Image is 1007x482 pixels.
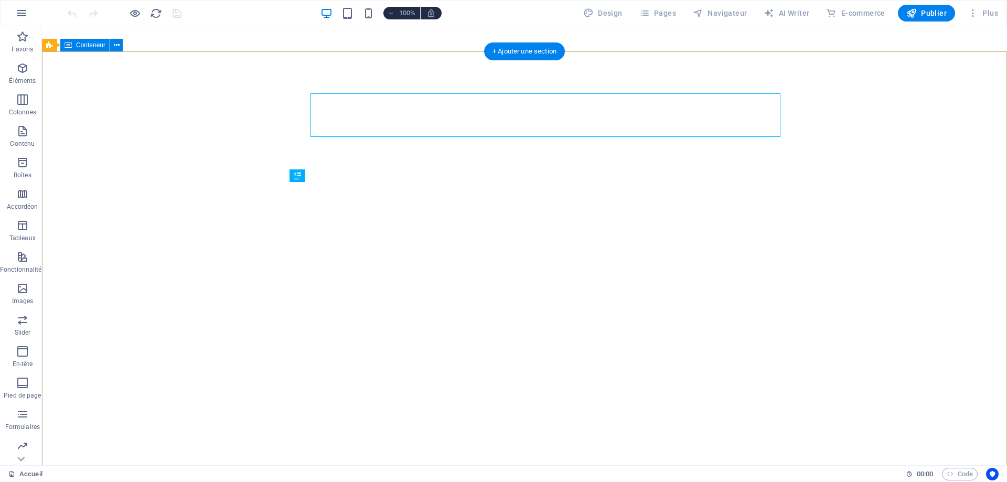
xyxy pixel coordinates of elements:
[383,7,421,19] button: 100%
[822,5,889,22] button: E-commerce
[8,468,42,480] a: Cliquez pour annuler la sélection. Double-cliquez pour ouvrir Pages.
[906,468,934,480] h6: Durée de la session
[149,7,162,19] button: reload
[399,7,416,19] h6: 100%
[12,297,34,305] p: Images
[9,108,36,116] p: Colonnes
[826,8,885,18] span: E-commerce
[689,5,751,22] button: Navigateur
[579,5,627,22] button: Design
[963,5,1002,22] button: Plus
[13,360,33,368] p: En-tête
[917,468,933,480] span: 00 00
[898,5,955,22] button: Publier
[942,468,978,480] button: Code
[7,202,38,211] p: Accordéon
[15,328,31,337] p: Slider
[579,5,627,22] div: Design (Ctrl+Alt+Y)
[906,8,947,18] span: Publier
[150,7,162,19] i: Actualiser la page
[583,8,623,18] span: Design
[128,7,141,19] button: Cliquez ici pour quitter le mode Aperçu et poursuivre l'édition.
[10,140,35,148] p: Contenu
[484,42,565,60] div: + Ajouter une section
[639,8,676,18] span: Pages
[759,5,813,22] button: AI Writer
[924,470,926,478] span: :
[14,171,31,179] p: Boîtes
[9,77,36,85] p: Éléments
[76,42,105,48] span: Conteneur
[986,468,999,480] button: Usercentrics
[693,8,747,18] span: Navigateur
[9,234,36,242] p: Tableaux
[4,391,41,400] p: Pied de page
[947,468,973,480] span: Code
[12,45,33,53] p: Favoris
[426,8,436,18] i: Lors du redimensionnement, ajuster automatiquement le niveau de zoom en fonction de l'appareil sé...
[635,5,680,22] button: Pages
[968,8,998,18] span: Plus
[764,8,809,18] span: AI Writer
[5,423,40,431] p: Formulaires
